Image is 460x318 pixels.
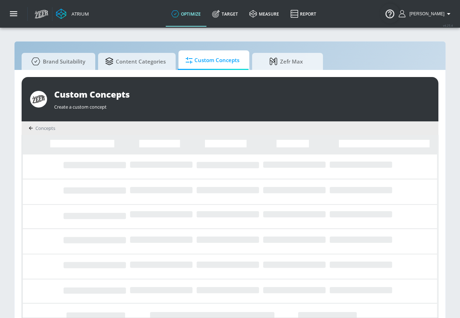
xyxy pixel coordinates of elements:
[380,4,400,23] button: Open Resource Center
[56,9,89,19] a: Atrium
[35,125,55,131] span: Concepts
[105,53,166,70] span: Content Categories
[186,52,239,69] span: Custom Concepts
[69,11,89,17] div: Atrium
[407,11,444,16] span: login as: aracely.alvarenga@zefr.com
[285,1,322,27] a: Report
[29,125,55,131] div: Concepts
[443,23,453,27] span: v 4.25.4
[29,53,85,70] span: Brand Suitability
[54,88,430,100] div: Custom Concepts
[259,53,313,70] span: Zefr Max
[399,10,453,18] button: [PERSON_NAME]
[166,1,206,27] a: optimize
[206,1,244,27] a: Target
[244,1,285,27] a: measure
[54,100,430,110] div: Create a custom concept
